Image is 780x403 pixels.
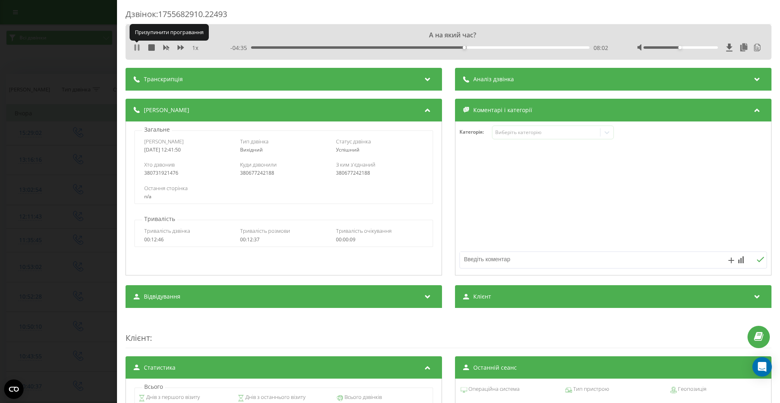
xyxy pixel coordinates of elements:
[142,383,165,391] p: Всього
[752,357,772,377] div: Open Intercom Messenger
[473,106,532,114] span: Коментарі і категорії
[126,332,150,343] span: Клієнт
[336,237,423,243] div: 00:00:09
[463,46,466,49] div: Accessibility label
[144,147,232,153] div: [DATE] 12:41:50
[144,106,189,114] span: [PERSON_NAME]
[240,227,290,234] span: Тривалість розмови
[467,385,520,393] span: Операційна система
[4,379,24,399] button: Open CMP widget
[240,237,327,243] div: 00:12:37
[240,146,263,153] span: Вихідний
[594,44,608,52] span: 08:02
[459,129,492,135] h4: Категорія :
[343,393,382,401] span: Всього дзвінків
[144,170,232,176] div: 380731921476
[678,46,682,49] div: Accessibility label
[130,24,209,40] div: Призупинити програвання
[144,138,184,145] span: [PERSON_NAME]
[144,194,423,199] div: n/a
[230,44,251,52] span: - 04:35
[126,316,771,348] div: :
[144,161,175,168] span: Хто дзвонив
[142,126,172,134] p: Загальне
[144,364,175,372] span: Статистика
[336,227,392,234] span: Тривалість очікування
[195,30,702,39] div: А на який час?
[473,292,491,301] span: Клієнт
[126,9,771,24] div: Дзвінок : 1755682910.22493
[144,184,188,192] span: Остання сторінка
[145,393,200,401] span: Днів з першого візиту
[240,170,327,176] div: 380677242188
[144,227,190,234] span: Тривалість дзвінка
[144,292,180,301] span: Відвідування
[336,146,360,153] span: Успішний
[144,237,232,243] div: 00:12:46
[142,215,177,223] p: Тривалість
[192,44,198,52] span: 1 x
[677,385,706,393] span: Геопозиція
[473,364,517,372] span: Останній сеанс
[240,161,277,168] span: Куди дзвонили
[473,75,514,83] span: Аналіз дзвінка
[336,170,423,176] div: 380677242188
[244,393,305,401] span: Днів з останнього візиту
[144,75,183,83] span: Транскрипція
[336,138,371,145] span: Статус дзвінка
[336,161,375,168] span: З ким з'єднаний
[495,129,597,136] div: Виберіть категорію
[240,138,269,145] span: Тип дзвінка
[572,385,609,393] span: Тип пристрою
